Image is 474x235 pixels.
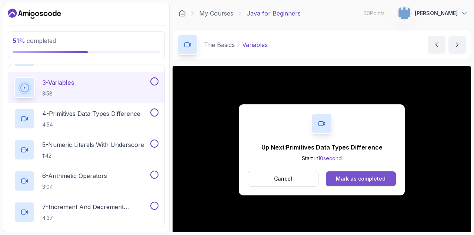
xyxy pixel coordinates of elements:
span: completed [13,37,56,44]
a: Dashboard [178,10,186,17]
p: 4 - Primitives Data Types Difference [42,109,140,118]
span: 51 % [13,37,25,44]
p: 3 - Variables [42,78,74,87]
button: Mark as completed [326,171,396,186]
p: Up Next: Primitives Data Types Difference [261,143,383,152]
p: Variables [242,40,268,49]
p: 3:04 [42,183,107,191]
p: 3:58 [42,90,74,97]
button: 6-Arithmetic Operators3:04 [14,171,158,191]
a: My Courses [199,9,233,18]
p: The Basics [204,40,235,49]
div: Mark as completed [336,175,385,182]
a: Dashboard [8,8,61,20]
p: 6 - Arithmetic Operators [42,171,107,180]
img: user profile image [397,6,411,20]
button: 7-Increment And Decrement Operators4:37 [14,202,158,222]
button: 3-Variables3:58 [14,77,158,98]
button: user profile image[PERSON_NAME] [397,6,468,21]
p: 7 - Increment And Decrement Operators [42,202,149,211]
p: 4:54 [42,121,140,128]
p: [PERSON_NAME] [415,10,458,17]
button: 5-Numeric Literals With Underscore1:42 [14,140,158,160]
p: 4:37 [42,214,149,222]
p: 5 - Numeric Literals With Underscore [42,140,144,149]
p: Java for Beginners [247,9,301,18]
p: Cancel [274,175,292,182]
p: Start in [261,155,383,162]
p: 30 Points [364,10,385,17]
button: Cancel [248,171,318,187]
span: 10 second [318,155,342,161]
button: 4-Primitives Data Types Difference4:54 [14,108,158,129]
button: previous content [428,36,445,54]
iframe: 3 - Variables [173,66,471,234]
button: next content [448,36,466,54]
p: 1:42 [42,152,144,160]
